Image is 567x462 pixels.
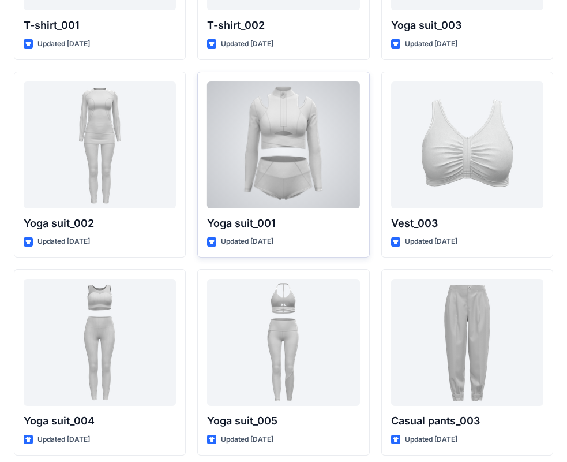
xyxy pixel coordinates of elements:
p: T-shirt_001 [24,17,176,33]
p: Yoga suit_001 [207,215,359,232]
p: Updated [DATE] [37,434,90,446]
a: Vest_003 [391,81,543,208]
a: Yoga suit_004 [24,279,176,406]
p: Updated [DATE] [37,38,90,50]
p: Updated [DATE] [405,434,457,446]
p: Updated [DATE] [37,236,90,248]
a: Yoga suit_002 [24,81,176,208]
p: Yoga suit_003 [391,17,543,33]
p: Updated [DATE] [221,236,273,248]
p: Updated [DATE] [221,434,273,446]
p: Updated [DATE] [221,38,273,50]
p: Updated [DATE] [405,236,457,248]
p: Vest_003 [391,215,543,232]
p: Yoga suit_004 [24,413,176,429]
p: Casual pants_003 [391,413,543,429]
p: Updated [DATE] [405,38,457,50]
a: Casual pants_003 [391,279,543,406]
p: T-shirt_002 [207,17,359,33]
a: Yoga suit_001 [207,81,359,208]
p: Yoga suit_002 [24,215,176,232]
a: Yoga suit_005 [207,279,359,406]
p: Yoga suit_005 [207,413,359,429]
